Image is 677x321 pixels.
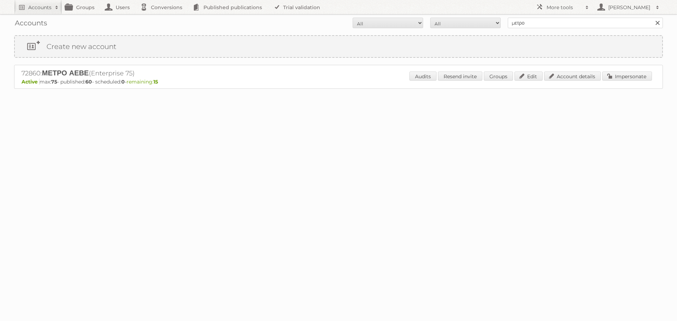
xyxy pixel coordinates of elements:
[514,72,543,81] a: Edit
[409,72,437,81] a: Audits
[127,79,158,85] span: remaining:
[602,72,652,81] a: Impersonate
[42,69,89,77] span: ΜΕΤΡΟ ΑΕΒΕ
[121,79,125,85] strong: 0
[544,72,601,81] a: Account details
[85,79,92,85] strong: 60
[51,79,57,85] strong: 75
[22,69,268,78] h2: 72860: (Enterprise 75)
[547,4,582,11] h2: More tools
[153,79,158,85] strong: 15
[22,79,39,85] span: Active
[28,4,51,11] h2: Accounts
[438,72,482,81] a: Resend invite
[15,36,662,57] a: Create new account
[606,4,652,11] h2: [PERSON_NAME]
[484,72,513,81] a: Groups
[22,79,655,85] p: max: - published: - scheduled: -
